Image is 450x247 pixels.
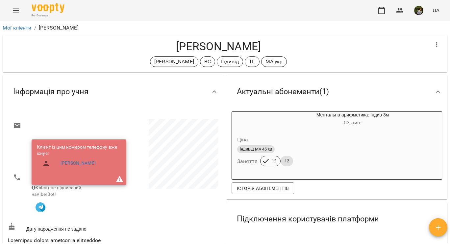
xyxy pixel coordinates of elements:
[8,40,429,53] h4: [PERSON_NAME]
[433,7,439,14] span: UA
[3,25,32,31] a: Мої клієнти
[32,198,49,216] button: Клієнт підписаний на VooptyBot
[268,158,280,164] span: 12
[281,158,293,164] span: 12
[61,160,96,167] a: [PERSON_NAME]
[36,202,45,212] img: Telegram
[204,58,211,66] p: ВС
[232,112,263,127] div: Ментальна арифметика: Індив 3м
[32,3,64,13] img: Voopty Logo
[217,56,243,67] div: Індивід
[8,3,24,18] button: Menu
[249,58,255,66] p: ТГ
[232,182,294,194] button: Історія абонементів
[245,56,259,67] div: ТГ
[150,56,198,67] div: [PERSON_NAME]
[154,58,194,66] p: [PERSON_NAME]
[32,13,64,18] span: For Business
[237,214,379,224] span: Підключення користувачів платформи
[39,24,79,32] p: [PERSON_NAME]
[265,58,283,66] p: МА укр
[263,112,442,127] div: Ментальна арифметика: Індив 3м
[237,157,258,166] h6: Заняття
[430,4,442,16] button: UA
[200,56,215,67] div: ВС
[232,112,442,174] button: Ментальна арифметика: Індив 3м03 лип- Цінаіндивід МА 45 хвЗаняття1212
[237,135,248,144] h6: Ціна
[7,221,113,234] div: Дату народження не задано
[414,6,423,15] img: b75e9dd987c236d6cf194ef640b45b7d.jpg
[13,87,88,97] span: Інформація про учня
[37,144,121,173] ul: Клієнт із цим номером телефону вже існує:
[237,184,289,192] span: Історія абонементів
[237,146,275,152] span: індивід МА 45 хв
[3,75,224,109] div: Інформація про учня
[344,119,362,126] span: 03 лип -
[261,56,287,67] div: МА укр
[237,87,329,97] span: Актуальні абонементи ( 1 )
[226,202,447,236] div: Підключення користувачів платформи
[221,58,239,66] p: Індивід
[34,24,36,32] li: /
[3,24,447,32] nav: breadcrumb
[226,75,447,109] div: Актуальні абонементи(1)
[32,185,81,197] span: Клієнт не підписаний на ViberBot!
